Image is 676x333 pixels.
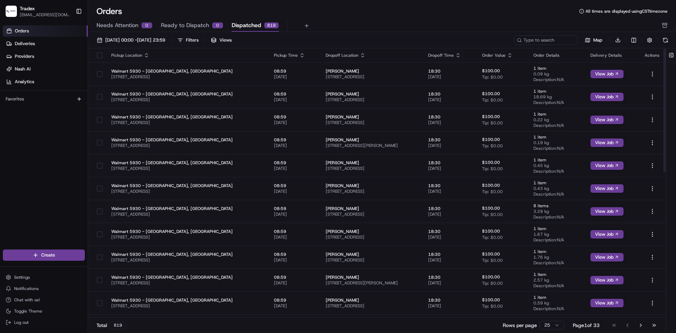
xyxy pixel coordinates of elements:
span: $100.00 [482,183,500,188]
span: 08:59 [274,68,314,74]
span: [STREET_ADDRESS] [326,74,417,80]
img: Tradex [6,6,17,17]
a: Providers [3,51,88,62]
input: Type to search [514,35,577,45]
gu-sc: [DATE] 00:00 - :59 [105,37,165,43]
span: 1 item [533,249,579,254]
span: [PERSON_NAME] [326,252,417,257]
span: Walmart 5930 - [GEOGRAPHIC_DATA], [GEOGRAPHIC_DATA] [111,137,263,143]
span: 08:59 [274,91,314,97]
span: [STREET_ADDRESS] [326,211,417,217]
span: Providers [15,53,34,60]
span: [STREET_ADDRESS] [111,303,263,309]
span: 0.59 kg [533,300,579,306]
div: 819 [264,22,279,29]
a: View Job [590,71,624,77]
button: View Job [590,93,624,101]
span: [STREET_ADDRESS] [111,166,263,171]
span: [DATE] [428,97,471,103]
span: Needs Attention [96,21,138,30]
a: View Job [590,117,624,123]
span: 1.76 kg [533,254,579,260]
span: [DATE] [428,234,471,240]
span: 1 item [533,88,579,94]
span: [DATE] [274,303,314,309]
span: 1 item [533,157,579,163]
span: 1 item [533,226,579,232]
a: View Job [590,186,624,191]
span: Tip: $0.00 [482,74,503,80]
span: [PERSON_NAME] [326,275,417,280]
span: Walmart 5930 - [GEOGRAPHIC_DATA], [GEOGRAPHIC_DATA] [111,297,263,303]
span: Tip: $0.00 [482,212,503,217]
span: 18:30 [428,160,471,166]
span: [DATE] [274,257,314,263]
input: Clear [18,45,116,53]
div: Pickup Time [274,53,314,58]
span: [DATE] [428,189,471,194]
span: Walmart 5930 - [GEOGRAPHIC_DATA], [GEOGRAPHIC_DATA] [111,206,263,211]
button: View Job [590,230,624,239]
span: Tip: $0.00 [482,258,503,263]
span: Map [593,37,602,43]
gu-sc-dial: Click to Connect 3108202523 [137,37,158,43]
span: Ready to Dispatch [161,21,209,30]
a: Deliveries [3,38,88,49]
span: $100.00 [482,205,500,211]
span: Description: N/A [533,306,579,312]
span: Deliveries [15,41,35,47]
div: Dropoff Time [428,53,471,58]
a: View Job [590,140,624,146]
span: 1 item [533,66,579,71]
span: [STREET_ADDRESS][PERSON_NAME] [326,143,417,148]
span: Log out [14,320,29,325]
span: [DATE] [274,234,314,240]
a: Analytics [3,76,88,87]
span: 08:59 [274,275,314,280]
span: $100.00 [482,274,500,280]
span: [STREET_ADDRESS] [111,143,263,148]
span: Create [41,252,55,258]
span: [PERSON_NAME] [326,183,417,189]
span: 18:30 [428,68,471,74]
span: [DATE] [428,143,471,148]
div: We're available if you need us! [24,74,89,80]
button: [DATE] 00:00 -[DATE] 23:59 [94,35,168,45]
a: View Job [590,300,624,306]
span: 08:59 [274,252,314,257]
span: [STREET_ADDRESS] [111,97,263,103]
span: Pylon [70,119,85,125]
button: Create [3,249,85,261]
button: Chat with us! [3,295,85,305]
button: View Job [590,138,624,147]
span: 18:30 [428,252,471,257]
a: View Job [590,277,624,283]
span: [STREET_ADDRESS] [326,257,417,263]
a: View Job [590,254,624,260]
div: 📗 [7,103,13,109]
span: 18:30 [428,183,471,189]
div: Dropoff Location [326,53,417,58]
span: Description: N/A [533,146,579,151]
button: Map [580,36,607,44]
a: View Job [590,232,624,237]
button: View Job [590,70,624,78]
span: Description: N/A [533,237,579,243]
div: 0 [212,22,223,29]
span: $100.00 [482,68,500,74]
span: 1 item [533,295,579,300]
span: [STREET_ADDRESS] [111,257,263,263]
span: [PERSON_NAME] [326,114,417,120]
span: 1 item [533,134,579,140]
span: 08:59 [274,206,314,211]
span: Description: N/A [533,77,579,82]
button: View Job [590,207,624,216]
span: 0.45 kg [533,163,579,168]
span: [STREET_ADDRESS] [326,120,417,125]
button: Settings [3,272,85,282]
span: All times are displayed using CST timezone [586,8,668,14]
span: Knowledge Base [14,102,54,109]
div: Order Details [533,53,579,58]
span: 18:30 [428,114,471,120]
span: [STREET_ADDRESS] [326,234,417,240]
